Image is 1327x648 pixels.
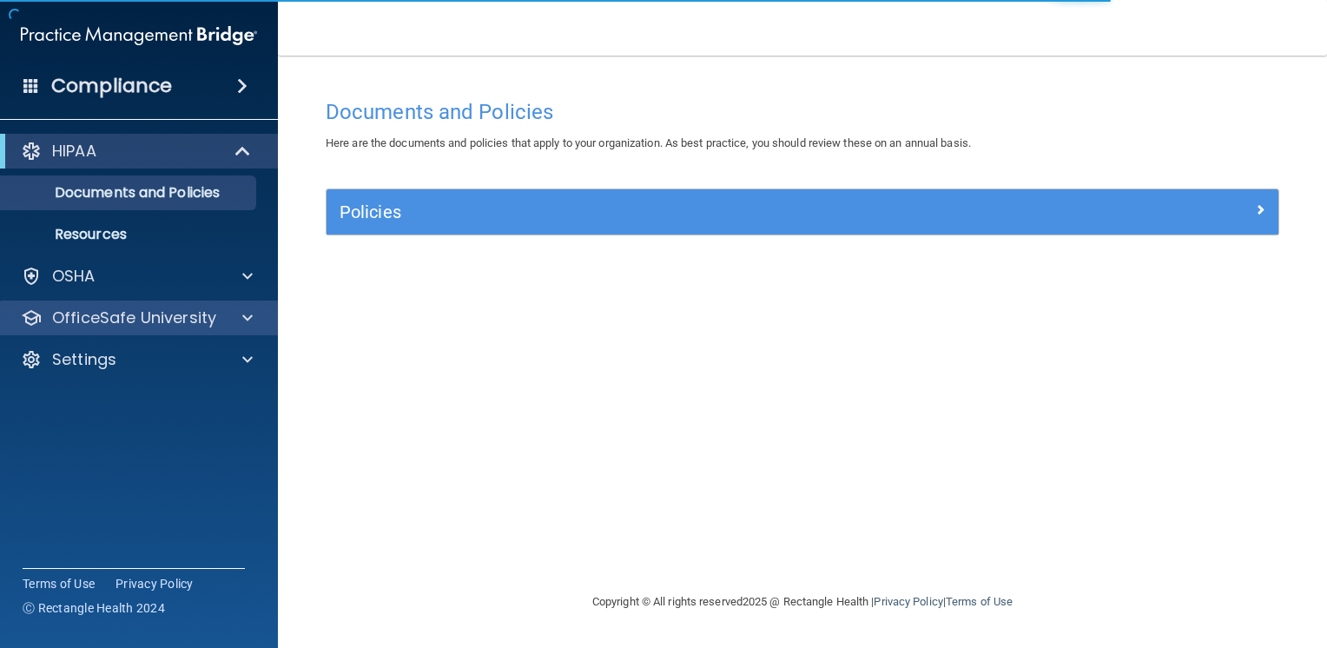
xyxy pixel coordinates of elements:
[1027,526,1306,594] iframe: Drift Widget Chat Controller
[21,307,253,328] a: OfficeSafe University
[23,599,165,617] span: Ⓒ Rectangle Health 2024
[326,136,971,149] span: Here are the documents and policies that apply to your organization. As best practice, you should...
[21,141,252,162] a: HIPAA
[21,266,253,287] a: OSHA
[340,202,1027,222] h5: Policies
[21,18,257,53] img: PMB logo
[11,184,248,202] p: Documents and Policies
[11,226,248,243] p: Resources
[52,266,96,287] p: OSHA
[340,198,1265,226] a: Policies
[51,74,172,98] h4: Compliance
[23,575,95,592] a: Terms of Use
[326,101,1279,123] h4: Documents and Policies
[946,595,1013,608] a: Terms of Use
[52,349,116,370] p: Settings
[874,595,942,608] a: Privacy Policy
[21,349,253,370] a: Settings
[116,575,194,592] a: Privacy Policy
[52,141,96,162] p: HIPAA
[52,307,216,328] p: OfficeSafe University
[485,574,1119,630] div: Copyright © All rights reserved 2025 @ Rectangle Health | |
